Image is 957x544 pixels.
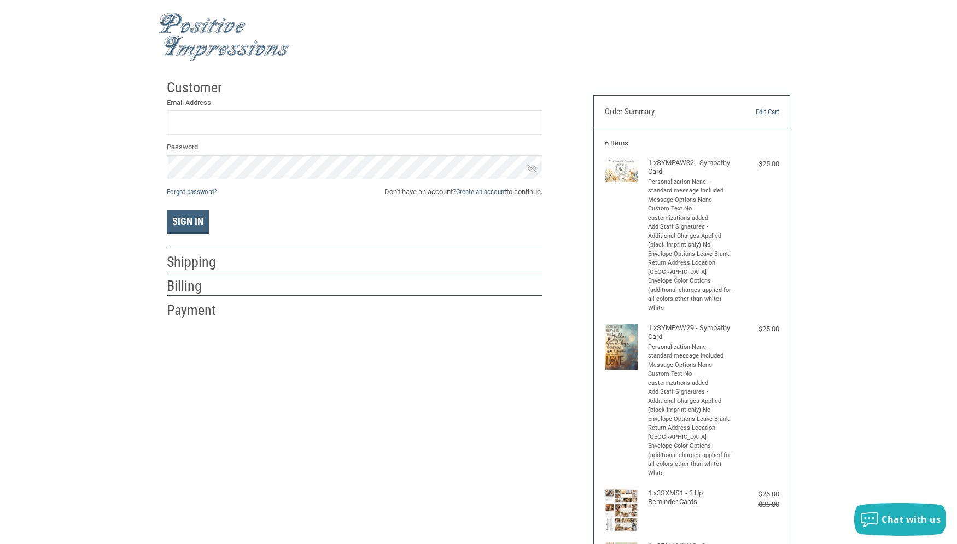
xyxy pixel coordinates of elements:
h4: 1 x SYMPAW32 - Sympathy Card [648,159,733,177]
button: Chat with us [854,503,946,536]
div: $35.00 [736,499,779,510]
li: Envelope Color Options (additional charges applied for all colors other than white) White [648,277,733,313]
a: Forgot password? [167,188,217,196]
li: Message Options None [648,361,733,370]
a: Create an account [456,188,506,196]
div: $25.00 [736,324,779,335]
h2: Payment [167,301,231,319]
h4: 1 x SYMPAW29 - Sympathy Card [648,324,733,342]
li: Message Options None [648,196,733,205]
button: Sign In [167,210,209,234]
li: Custom Text No customizations added [648,204,733,223]
li: Envelope Options Leave Blank [648,415,733,424]
span: Chat with us [882,513,941,525]
a: Edit Cart [723,107,779,118]
label: Password [167,142,542,153]
h3: 6 Items [605,139,779,148]
li: Envelope Color Options (additional charges applied for all colors other than white) White [648,442,733,478]
div: $26.00 [736,489,779,500]
li: Personalization None - standard message included [648,178,733,196]
h2: Customer [167,79,231,97]
label: Email Address [167,97,542,108]
span: Don’t have an account? to continue. [384,186,542,197]
img: Positive Impressions [159,13,290,61]
li: Return Address Location [GEOGRAPHIC_DATA] [648,259,733,277]
li: Add Staff Signatures - Additional Charges Applied (black imprint only) No [648,223,733,250]
div: $25.00 [736,159,779,169]
li: Personalization None - standard message included [648,343,733,361]
li: Return Address Location [GEOGRAPHIC_DATA] [648,424,733,442]
li: Custom Text No customizations added [648,370,733,388]
h4: 1 x 3SXMS1 - 3 Up Reminder Cards [648,489,733,507]
li: Add Staff Signatures - Additional Charges Applied (black imprint only) No [648,388,733,415]
h2: Billing [167,277,231,295]
h2: Shipping [167,253,231,271]
li: Envelope Options Leave Blank [648,250,733,259]
h3: Order Summary [605,107,723,118]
